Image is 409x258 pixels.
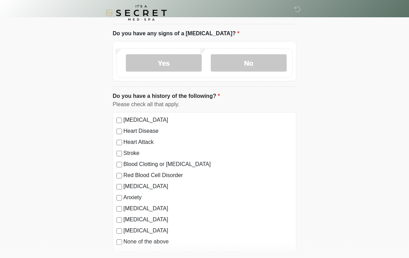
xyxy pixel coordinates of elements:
input: Anxiety [116,195,122,201]
label: Heart Attack [123,138,293,147]
label: Anxiety [123,194,293,202]
label: Heart Disease [123,127,293,136]
input: [MEDICAL_DATA] [116,218,122,223]
label: Blood Clotting or [MEDICAL_DATA] [123,160,293,169]
label: Do you have a history of the following? [113,92,220,101]
label: [MEDICAL_DATA] [123,183,293,191]
label: None of the above [123,238,293,246]
input: Heart Disease [116,129,122,135]
label: Red Blood Cell Disorder [123,172,293,180]
input: [MEDICAL_DATA] [116,184,122,190]
label: Yes [126,55,202,72]
label: [MEDICAL_DATA] [123,116,293,125]
label: Do you have any signs of a [MEDICAL_DATA]? [113,30,240,38]
label: [MEDICAL_DATA] [123,227,293,235]
input: [MEDICAL_DATA] [116,118,122,123]
label: No [211,55,287,72]
input: None of the above [116,240,122,245]
input: [MEDICAL_DATA] [116,206,122,212]
input: Heart Attack [116,140,122,146]
label: Stroke [123,149,293,158]
input: Stroke [116,151,122,157]
div: Please check all that apply. [113,101,296,109]
label: [MEDICAL_DATA] [123,216,293,224]
label: [MEDICAL_DATA] [123,205,293,213]
input: Blood Clotting or [MEDICAL_DATA] [116,162,122,168]
input: Red Blood Cell Disorder [116,173,122,179]
input: [MEDICAL_DATA] [116,229,122,234]
img: It's A Secret Med Spa Logo [106,5,167,21]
